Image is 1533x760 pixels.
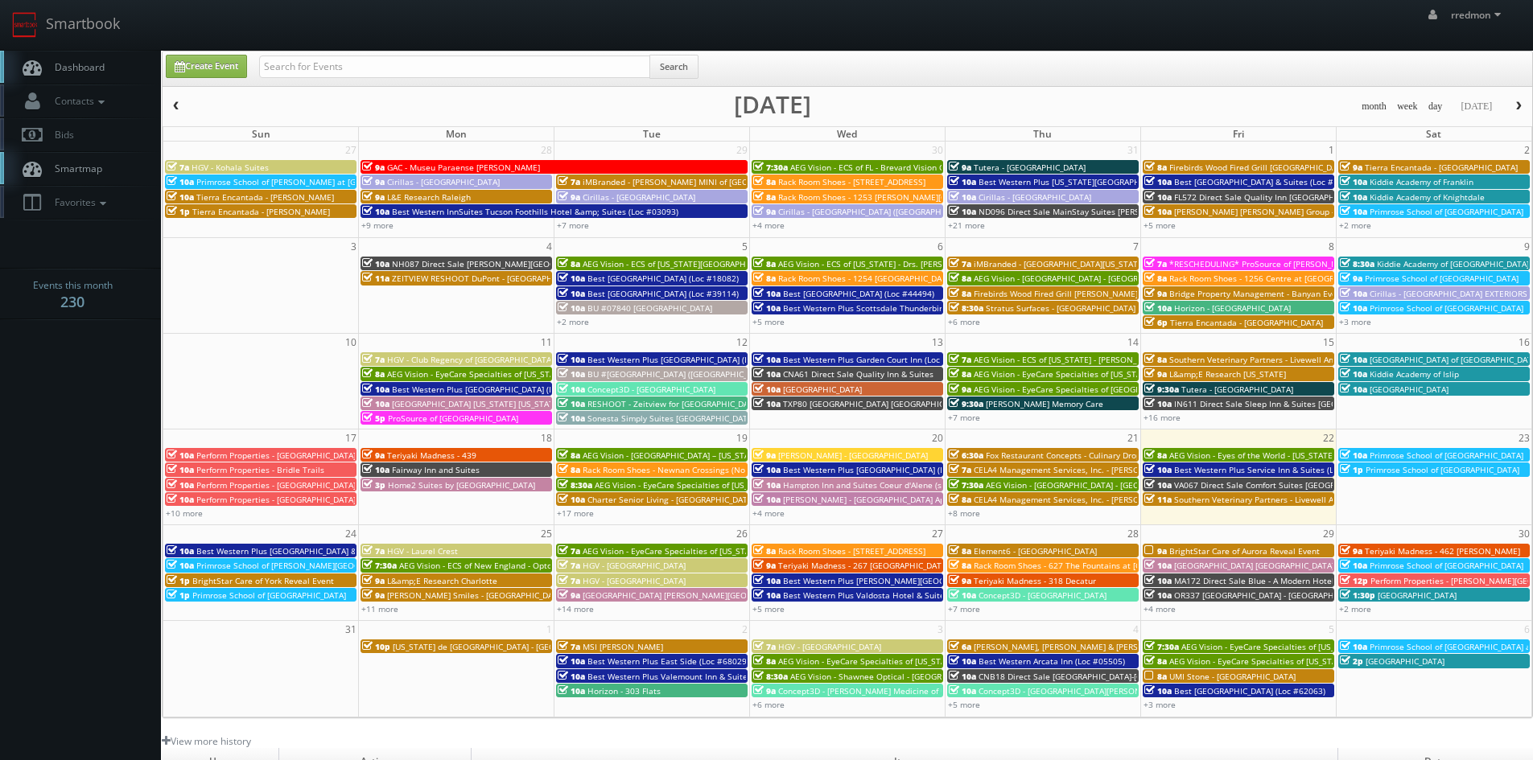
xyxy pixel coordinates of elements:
span: 10a [753,398,781,409]
span: 10a [753,302,781,314]
a: +5 more [752,603,785,614]
span: 1:30p [1340,590,1375,601]
span: 10a [1144,479,1172,491]
span: 9a [1144,288,1167,299]
span: BU #[GEOGRAPHIC_DATA] ([GEOGRAPHIC_DATA]) [587,368,772,380]
span: iMBranded - [GEOGRAPHIC_DATA][US_STATE] Toyota [974,258,1174,269]
span: 7a [558,176,580,187]
span: 1p [1340,464,1363,475]
span: HGV - [GEOGRAPHIC_DATA] [778,641,881,652]
span: RESHOOT - Zeitview for [GEOGRAPHIC_DATA] [587,398,760,409]
span: 9a [558,191,580,203]
span: 9:30a [1144,384,1179,395]
span: 8a [753,191,776,203]
span: Primrose School of [GEOGRAPHIC_DATA] [1366,464,1519,475]
a: +7 more [948,603,980,614]
span: BrightStar Care of Aurora Reveal Event [1169,545,1320,557]
a: +7 more [557,220,589,231]
span: Kiddie Academy of Islip [1370,368,1459,380]
span: CELA4 Management Services, Inc. - [PERSON_NAME] Genesis [974,494,1208,505]
span: 8a [949,368,971,380]
span: GAC - Museu Paraense [PERSON_NAME] [387,162,540,173]
span: 10a [558,354,585,365]
span: 10a [1340,176,1367,187]
span: 10a [1340,354,1367,365]
span: 9a [1340,545,1362,557]
span: Contacts [47,94,109,108]
span: Rack Room Shoes - Newnan Crossings (No Rush) [583,464,769,475]
span: iMBranded - [PERSON_NAME] MINI of [GEOGRAPHIC_DATA] [583,176,808,187]
span: Teriyaki Madness - 439 [387,450,476,461]
button: month [1356,97,1392,117]
span: 10a [1340,368,1367,380]
span: 8a [362,368,385,380]
span: Rack Room Shoes - [STREET_ADDRESS] [778,545,925,557]
span: Best Western Plus Garden Court Inn (Loc #05224) [783,354,975,365]
span: AEG Vision - EyeCare Specialties of [US_STATE][PERSON_NAME] Eyecare Associates [595,479,914,491]
span: 10a [558,398,585,409]
span: 10a [558,368,585,380]
span: Best Western Plus Service Inn & Suites (Loc #61094) WHITE GLOVE [1174,464,1433,475]
span: Tierra Encantada - [GEOGRAPHIC_DATA] [1365,162,1518,173]
span: 8:30a [949,302,983,314]
span: 8a [1144,273,1167,284]
span: 10a [753,494,781,505]
span: 8:30a [1340,258,1374,269]
a: +16 more [1144,412,1181,423]
span: 7a [558,575,580,586]
span: 3p [362,479,385,491]
span: Primrose School of [GEOGRAPHIC_DATA] [192,590,346,601]
span: AEG Vision - [GEOGRAPHIC_DATA] - [GEOGRAPHIC_DATA] [986,479,1199,491]
span: Favorites [47,195,110,209]
span: 8a [558,464,580,475]
span: 11a [362,273,389,284]
span: 10a [558,273,585,284]
span: 10a [558,494,585,505]
span: Concept3D - [GEOGRAPHIC_DATA] [979,590,1106,601]
a: +10 more [166,507,203,519]
span: 9a [362,450,385,461]
span: OR337 [GEOGRAPHIC_DATA] - [GEOGRAPHIC_DATA] [1174,590,1367,601]
a: +11 more [361,603,398,614]
span: 7a [167,162,189,173]
span: 10a [949,176,976,187]
span: Rack Room Shoes - 1256 Centre at [GEOGRAPHIC_DATA] [1169,273,1383,284]
span: [GEOGRAPHIC_DATA] [1378,590,1457,601]
span: Smartmap [47,162,102,175]
span: 9a [558,590,580,601]
a: +7 more [948,412,980,423]
span: 10a [1144,590,1172,601]
span: Best [GEOGRAPHIC_DATA] (Loc #44494) [783,288,934,299]
span: 10a [1340,641,1367,652]
span: AEG Vision - ECS of [US_STATE] - [PERSON_NAME] EyeCare - [GEOGRAPHIC_DATA] ([GEOGRAPHIC_DATA]) [974,354,1368,365]
span: 10a [753,288,781,299]
a: +4 more [752,220,785,231]
span: Best Western Plus [GEOGRAPHIC_DATA] (Loc #48184) [392,384,596,395]
span: 7a [558,545,580,557]
span: 7a [1144,258,1167,269]
span: 9a [362,191,385,203]
span: AEG Vision - EyeCare Specialties of [GEOGRAPHIC_DATA] - Medfield Eye Associates [974,384,1290,395]
span: 9a [1144,545,1167,557]
span: 9a [753,206,776,217]
span: Bridge Property Management - Banyan Everton [1169,288,1353,299]
span: Tierra Encantada - [PERSON_NAME] [192,206,330,217]
span: 9a [1340,273,1362,284]
span: 10a [1340,206,1367,217]
span: 10a [1340,384,1367,395]
span: MSI [PERSON_NAME] [583,641,663,652]
span: Primrose School of [GEOGRAPHIC_DATA] [1370,206,1523,217]
a: Create Event [166,55,247,78]
a: +8 more [948,507,980,519]
span: 9a [753,450,776,461]
span: AEG Vision - EyeCare Specialties of [US_STATE] – [PERSON_NAME] Family EyeCare [974,368,1287,380]
span: ProSource of [GEOGRAPHIC_DATA] [388,413,518,424]
span: 10a [558,384,585,395]
span: 10a [1340,288,1367,299]
a: +21 more [948,220,985,231]
span: Kiddie Academy of Knightdale [1370,191,1485,203]
a: +2 more [1339,603,1371,614]
span: 10a [167,176,194,187]
span: 1p [167,590,190,601]
span: [PERSON_NAME], [PERSON_NAME] & [PERSON_NAME], LLC - [GEOGRAPHIC_DATA] [974,641,1284,652]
